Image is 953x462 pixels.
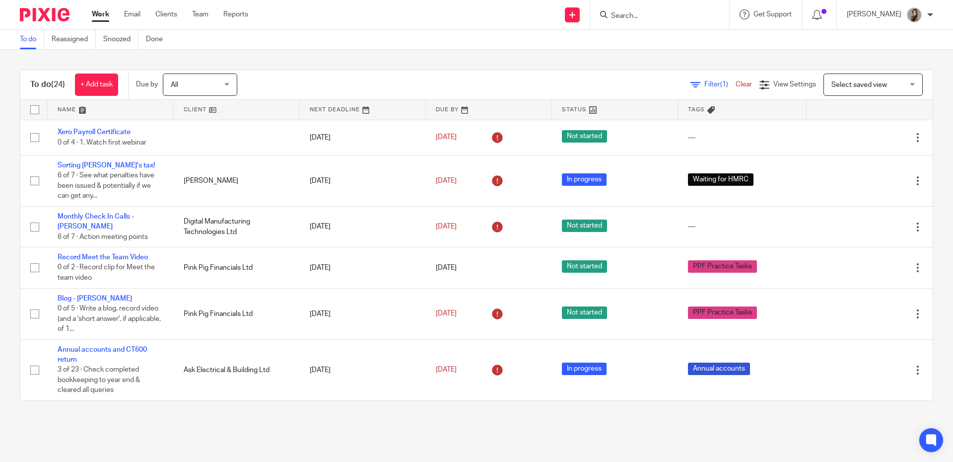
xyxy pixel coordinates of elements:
a: Reports [223,9,248,19]
span: [DATE] [436,367,457,374]
span: Waiting for HMRC [688,173,753,186]
span: [DATE] [436,134,457,141]
span: 3 of 23 · Check completed bookkeeping to year end & cleared all queries [58,367,140,394]
a: Annual accounts and CT600 return [58,346,147,363]
span: Not started [562,220,607,232]
span: 0 of 4 · 1. Watch first webinar [58,139,146,146]
div: --- [688,133,797,143]
a: Record Meet the Team Video [58,254,148,261]
span: Not started [562,260,607,273]
h1: To do [30,79,65,90]
td: [DATE] [300,247,426,288]
span: [DATE] [436,310,457,317]
span: [DATE] [436,264,457,271]
span: PPF Practice Tasks [688,307,757,319]
span: Get Support [753,11,792,18]
a: Email [124,9,140,19]
img: 22.png [906,7,922,23]
p: Due by [136,79,158,89]
span: Not started [562,130,607,143]
a: Work [92,9,109,19]
span: In progress [562,173,607,186]
span: Select saved view [831,81,887,88]
span: (24) [51,80,65,88]
span: Annual accounts [688,363,750,375]
a: Clients [155,9,177,19]
a: Clear [736,81,752,88]
a: Xero Payroll Certificate [58,129,131,136]
a: Blog - [PERSON_NAME] [58,295,132,302]
td: [PERSON_NAME] [174,155,300,206]
span: [DATE] [436,177,457,184]
span: 6 of 7 · Action meeting points [58,233,148,240]
a: Monthly Check In Calls - [PERSON_NAME] [58,213,134,230]
a: + Add task [75,74,118,96]
td: [DATE] [300,339,426,400]
a: Done [146,30,170,49]
td: [DATE] [300,206,426,247]
a: Sorting [PERSON_NAME]'s tax! [58,162,155,169]
td: Ask Electrical & Building Ltd [174,339,300,400]
span: Filter [704,81,736,88]
a: Team [192,9,208,19]
td: [DATE] [300,288,426,339]
span: PPF Practice Tasks [688,260,757,273]
a: Reassigned [52,30,96,49]
img: Pixie [20,8,69,21]
input: Search [610,12,699,21]
span: Tags [688,107,705,112]
a: Snoozed [103,30,138,49]
td: Pink Pig Financials Ltd [174,288,300,339]
span: 0 of 5 · Write a blog, record video (and a 'short answer', if applicable, of 1... [58,305,161,332]
span: (1) [720,81,728,88]
span: 0 of 2 · Record clip for Meet the team video [58,264,155,282]
span: 6 of 7 · See what penalties have been issued & potentially if we can get any... [58,172,154,200]
td: Pink Pig Financials Ltd [174,247,300,288]
span: In progress [562,363,607,375]
a: To do [20,30,44,49]
span: Not started [562,307,607,319]
td: [DATE] [300,120,426,155]
td: Digital Manufacturing Technologies Ltd [174,206,300,247]
span: [DATE] [436,223,457,230]
td: [DATE] [300,155,426,206]
p: [PERSON_NAME] [847,9,901,19]
span: All [171,81,178,88]
span: View Settings [773,81,816,88]
div: --- [688,222,797,231]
